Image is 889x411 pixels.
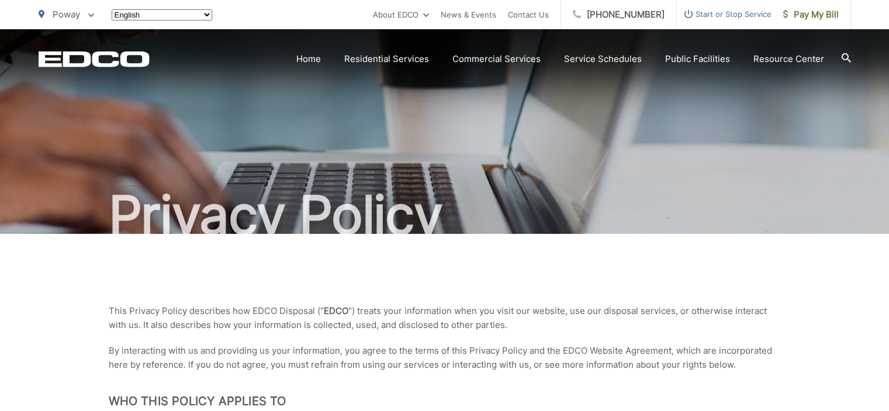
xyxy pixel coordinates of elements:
[39,51,150,67] a: EDCD logo. Return to the homepage.
[452,52,541,66] a: Commercial Services
[39,186,851,244] h1: Privacy Policy
[508,8,549,22] a: Contact Us
[344,52,429,66] a: Residential Services
[109,344,781,372] p: By interacting with us and providing us your information, you agree to the terms of this Privacy ...
[753,52,824,66] a: Resource Center
[665,52,730,66] a: Public Facilities
[373,8,429,22] a: About EDCO
[53,9,80,20] span: Poway
[109,304,781,332] p: This Privacy Policy describes how EDCO Disposal (“ “) treats your information when you visit our ...
[564,52,642,66] a: Service Schedules
[112,9,212,20] select: Select a language
[441,8,496,22] a: News & Events
[324,305,348,316] strong: EDCO
[296,52,321,66] a: Home
[109,394,781,408] h2: Who This Policy Applies To
[783,8,839,22] span: Pay My Bill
